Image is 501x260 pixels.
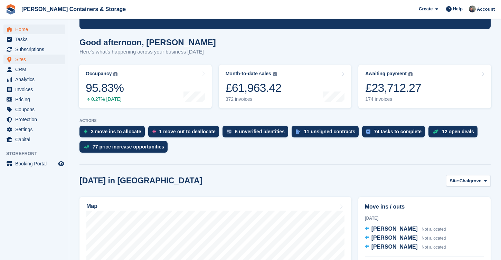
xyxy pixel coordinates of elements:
[15,95,57,104] span: Pricing
[365,71,407,77] div: Awaiting payment
[86,81,124,95] div: 95.83%
[3,45,65,54] a: menu
[79,65,212,108] a: Occupancy 95.83% 0.27% [DATE]
[15,105,57,114] span: Coupons
[3,85,65,94] a: menu
[93,144,164,150] div: 77 price increase opportunities
[159,129,216,134] div: 1 move out to deallocate
[422,227,446,232] span: Not allocated
[6,150,69,157] span: Storefront
[15,55,57,64] span: Sites
[422,245,446,250] span: Not allocated
[477,6,495,13] span: Account
[223,126,292,141] a: 6 unverified identities
[79,176,202,185] h2: [DATE] in [GEOGRAPHIC_DATA]
[453,6,463,12] span: Help
[15,75,57,84] span: Analytics
[79,126,148,141] a: 3 move ins to allocate
[460,177,482,184] span: Chalgrove
[226,71,271,77] div: Month-to-date sales
[3,115,65,124] a: menu
[365,96,421,102] div: 174 invoices
[422,236,446,241] span: Not allocated
[296,129,301,134] img: contract_signature_icon-13c848040528278c33f63329250d36e43548de30e8caae1d1a13099fd9432cc5.svg
[365,225,446,234] a: [PERSON_NAME] Not allocated
[358,65,491,108] a: Awaiting payment £23,712.27 174 invoices
[79,141,171,156] a: 77 price increase opportunities
[148,126,223,141] a: 1 move out to deallocate
[113,72,117,76] img: icon-info-grey-7440780725fd019a000dd9b08b2336e03edf1995a4989e88bcd33f0948082b44.svg
[365,203,484,211] h2: Move ins / outs
[15,159,57,168] span: Booking Portal
[3,135,65,144] a: menu
[15,85,57,94] span: Invoices
[366,129,370,134] img: task-75834270c22a3079a89374b754ae025e5fb1db73e45f91037f5363f120a921f8.svg
[219,65,352,108] a: Month-to-date sales £61,963.42 372 invoices
[408,72,413,76] img: icon-info-grey-7440780725fd019a000dd9b08b2336e03edf1995a4989e88bcd33f0948082b44.svg
[226,96,282,102] div: 372 invoices
[419,6,433,12] span: Create
[15,35,57,44] span: Tasks
[57,160,65,168] a: Preview store
[3,95,65,104] a: menu
[84,129,87,134] img: move_ins_to_allocate_icon-fdf77a2bb77ea45bf5b3d319d69a93e2d87916cf1d5bf7949dd705db3b84f3ca.svg
[86,71,112,77] div: Occupancy
[19,3,129,15] a: [PERSON_NAME] Containers & Storage
[79,118,491,123] p: ACTIONS
[91,129,141,134] div: 3 move ins to allocate
[86,203,97,209] h2: Map
[442,129,474,134] div: 12 open deals
[304,129,356,134] div: 11 unsigned contracts
[371,226,418,232] span: [PERSON_NAME]
[446,175,491,186] button: Site: Chalgrove
[365,215,484,221] div: [DATE]
[79,38,216,47] h1: Good afternoon, [PERSON_NAME]
[235,129,285,134] div: 6 unverified identities
[86,96,124,102] div: 0.27% [DATE]
[15,45,57,54] span: Subscriptions
[365,234,446,243] a: [PERSON_NAME] Not allocated
[79,48,216,56] p: Here's what's happening across your business [DATE]
[3,35,65,44] a: menu
[3,75,65,84] a: menu
[433,129,438,134] img: deal-1b604bf984904fb50ccaf53a9ad4b4a5d6e5aea283cecdc64d6e3604feb123c2.svg
[227,129,231,134] img: verify_identity-adf6edd0f0f0b5bbfe63781bf79b02c33cf7c696d77639b501bdc392416b5a36.svg
[371,244,418,250] span: [PERSON_NAME]
[469,6,476,12] img: Adam Greenhalgh
[374,129,422,134] div: 74 tasks to complete
[428,126,481,141] a: 12 open deals
[3,65,65,74] a: menu
[365,81,421,95] div: £23,712.27
[450,177,460,184] span: Site:
[362,126,428,141] a: 74 tasks to complete
[6,4,16,15] img: stora-icon-8386f47178a22dfd0bd8f6a31ec36ba5ce8667c1dd55bd0f319d3a0aa187defe.svg
[3,55,65,64] a: menu
[15,135,57,144] span: Capital
[15,115,57,124] span: Protection
[365,243,446,252] a: [PERSON_NAME] Not allocated
[292,126,362,141] a: 11 unsigned contracts
[226,81,282,95] div: £61,963.42
[15,65,57,74] span: CRM
[273,72,277,76] img: icon-info-grey-7440780725fd019a000dd9b08b2336e03edf1995a4989e88bcd33f0948082b44.svg
[3,125,65,134] a: menu
[3,105,65,114] a: menu
[152,129,156,134] img: move_outs_to_deallocate_icon-f764333ba52eb49d3ac5e1228854f67142a1ed5810a6f6cc68b1a99e826820c5.svg
[3,159,65,168] a: menu
[371,235,418,241] span: [PERSON_NAME]
[15,25,57,34] span: Home
[84,145,89,148] img: price_increase_opportunities-93ffe204e8149a01c8c9dc8f82e8f89637d9d84a8eef4429ea346261dce0b2c0.svg
[15,125,57,134] span: Settings
[3,25,65,34] a: menu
